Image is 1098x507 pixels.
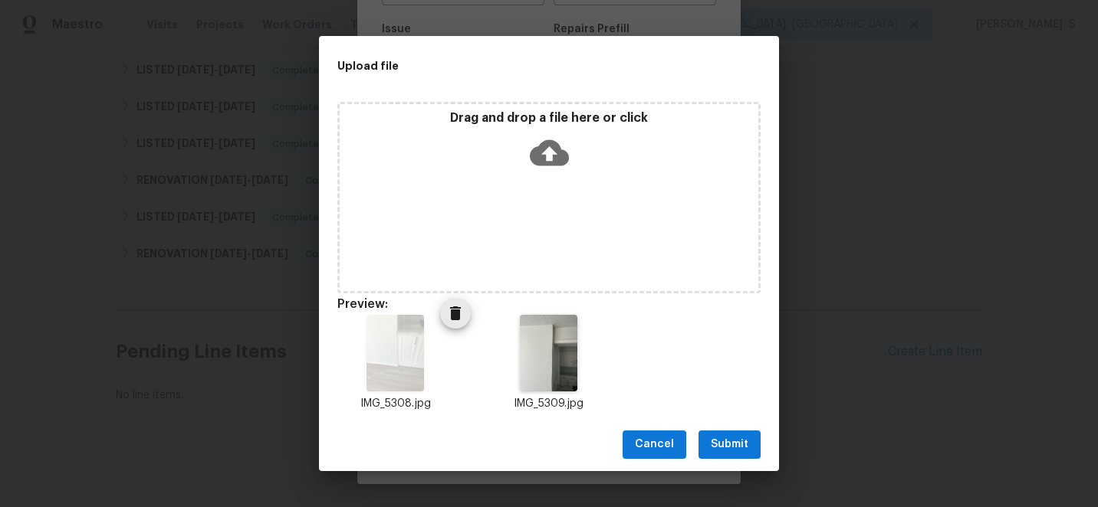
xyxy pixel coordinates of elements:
[337,396,454,412] p: IMG_5308.jpg
[520,315,577,391] img: Z
[699,430,761,459] button: Submit
[623,430,686,459] button: Cancel
[337,57,692,74] h2: Upload file
[367,315,424,391] img: 9k=
[635,435,674,454] span: Cancel
[491,396,607,412] p: IMG_5309.jpg
[340,110,758,126] p: Drag and drop a file here or click
[440,298,471,329] button: Delete
[711,435,748,454] span: Submit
